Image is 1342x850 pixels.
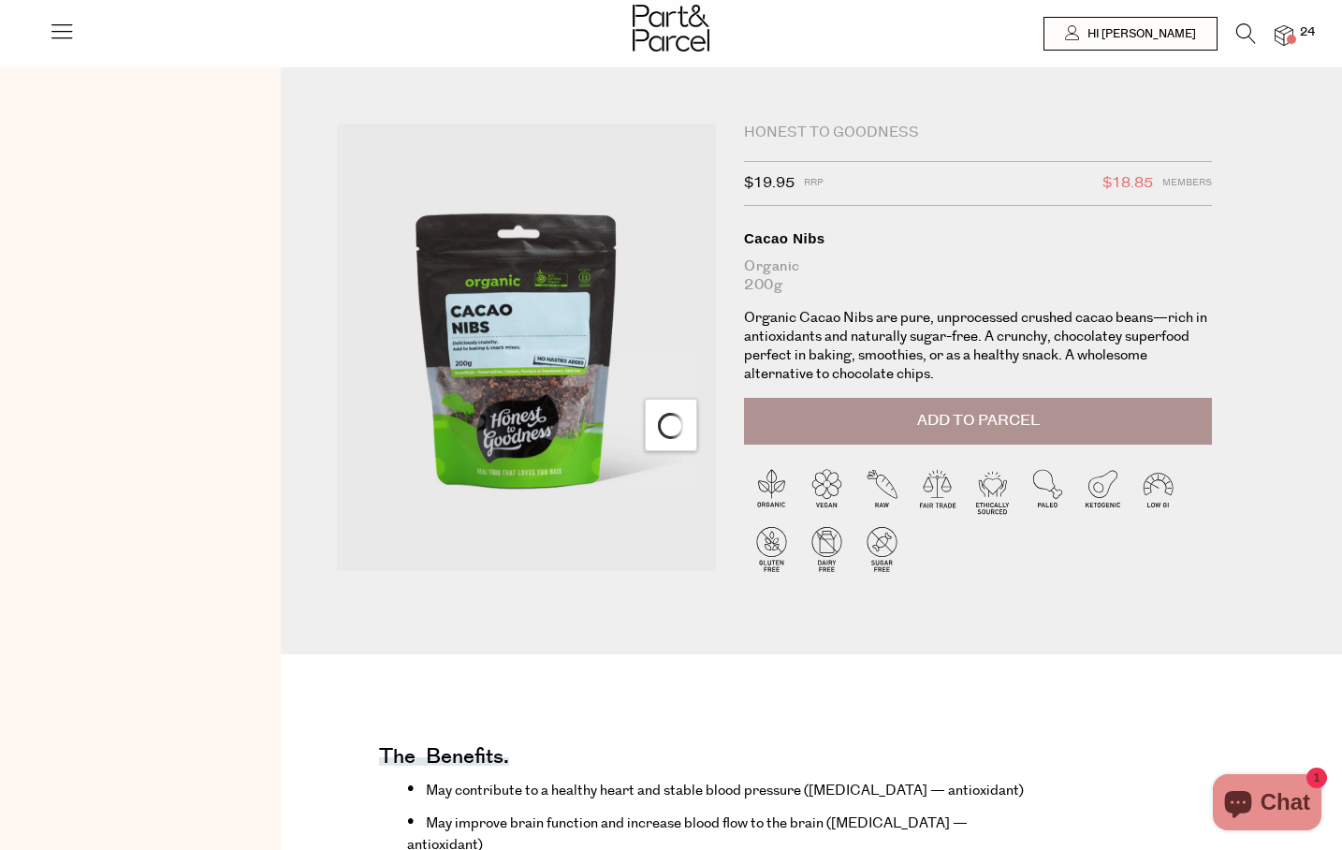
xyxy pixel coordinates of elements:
span: Hi [PERSON_NAME] [1083,26,1196,42]
span: RRP [804,171,824,196]
img: P_P-ICONS-Live_Bec_V11_Vegan.svg [799,463,854,519]
h4: The benefits. [379,753,509,766]
div: Honest to Goodness [744,124,1212,142]
img: P_P-ICONS-Live_Bec_V11_Ethically_Sourced.svg [965,463,1020,519]
button: Add to Parcel [744,398,1212,445]
div: Cacao Nibs [744,229,1212,248]
p: Organic Cacao Nibs are pure, unprocessed crushed cacao beans—rich in antioxidants and naturally s... [744,309,1212,384]
div: Organic 200g [744,257,1212,295]
inbox-online-store-chat: Shopify online store chat [1207,774,1327,835]
span: $18.85 [1102,171,1153,196]
img: P_P-ICONS-Live_Bec_V11_Paleo.svg [1020,463,1075,519]
img: P_P-ICONS-Live_Bec_V11_Low_Gi.svg [1130,463,1186,519]
img: P_P-ICONS-Live_Bec_V11_Ketogenic.svg [1075,463,1130,519]
img: P_P-ICONS-Live_Bec_V11_Sugar_Free.svg [854,521,910,577]
img: Cacao Nibs [337,124,716,571]
span: May contribute to a healthy heart and stable blood pressure ([MEDICAL_DATA] — antioxidant) [426,781,1024,800]
span: 24 [1295,24,1320,41]
span: Add to Parcel [917,410,1040,432]
img: Part&Parcel [633,5,709,51]
img: P_P-ICONS-Live_Bec_V11_Gluten_Free.svg [744,521,799,577]
a: Hi [PERSON_NAME] [1043,17,1218,51]
img: P_P-ICONS-Live_Bec_V11_Fair_Trade.svg [910,463,965,519]
a: 24 [1275,25,1293,45]
img: P_P-ICONS-Live_Bec_V11_Organic.svg [744,463,799,519]
img: P_P-ICONS-Live_Bec_V11_Raw.svg [854,463,910,519]
span: Members [1162,171,1212,196]
span: $19.95 [744,171,795,196]
img: P_P-ICONS-Live_Bec_V11_Dairy_Free.svg [799,521,854,577]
